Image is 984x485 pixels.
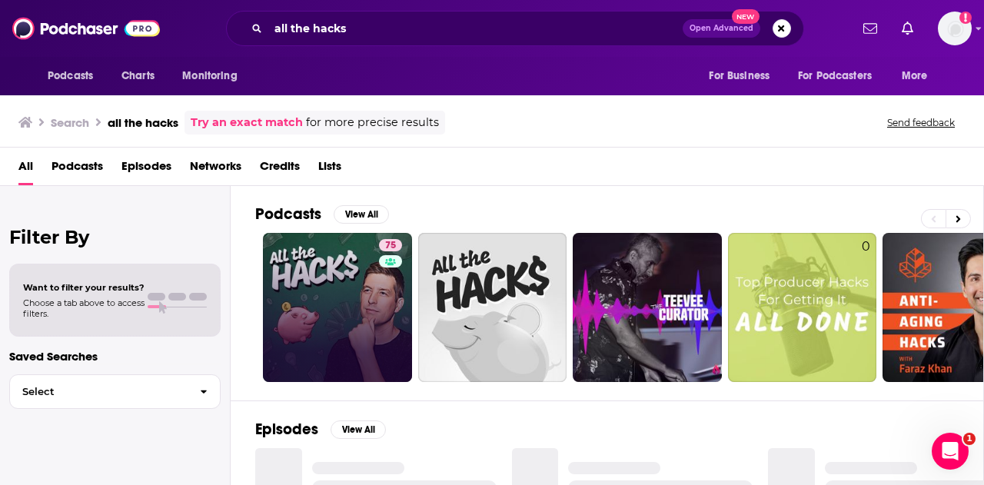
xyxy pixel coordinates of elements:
h2: Episodes [255,420,318,439]
button: open menu [171,61,257,91]
a: EpisodesView All [255,420,386,439]
a: Try an exact match [191,114,303,131]
a: 75 [263,233,412,382]
a: Lists [318,154,341,185]
a: PodcastsView All [255,204,389,224]
a: 75 [379,239,402,251]
span: Want to filter your results? [23,282,145,293]
span: Podcasts [48,65,93,87]
svg: Add a profile image [959,12,972,24]
div: Search podcasts, credits, & more... [226,11,804,46]
h2: Podcasts [255,204,321,224]
h3: Search [51,115,89,130]
a: Show notifications dropdown [857,15,883,42]
span: Charts [121,65,155,87]
h3: all the hacks [108,115,178,130]
a: Episodes [121,154,171,185]
a: Show notifications dropdown [896,15,919,42]
a: Networks [190,154,241,185]
span: 75 [385,238,396,254]
a: 0 [728,233,877,382]
h2: Filter By [9,226,221,248]
button: open menu [698,61,789,91]
button: View All [331,420,386,439]
span: Select [10,387,188,397]
a: Credits [260,154,300,185]
span: Choose a tab above to access filters. [23,297,145,319]
span: for more precise results [306,114,439,131]
p: Saved Searches [9,349,221,364]
span: Logged in as rpearson [938,12,972,45]
button: open menu [788,61,894,91]
a: Podcasts [52,154,103,185]
a: All [18,154,33,185]
button: Send feedback [883,116,959,129]
span: For Podcasters [798,65,872,87]
span: 1 [963,433,976,445]
button: open menu [891,61,947,91]
span: Monitoring [182,65,237,87]
span: New [732,9,760,24]
button: View All [334,205,389,224]
span: More [902,65,928,87]
a: Charts [111,61,164,91]
span: For Business [709,65,770,87]
input: Search podcasts, credits, & more... [268,16,683,41]
span: Open Advanced [690,25,753,32]
iframe: Intercom live chat [932,433,969,470]
img: Podchaser - Follow, Share and Rate Podcasts [12,14,160,43]
button: Open AdvancedNew [683,19,760,38]
button: open menu [37,61,113,91]
button: Select [9,374,221,409]
button: Show profile menu [938,12,972,45]
div: 0 [862,239,870,376]
img: User Profile [938,12,972,45]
